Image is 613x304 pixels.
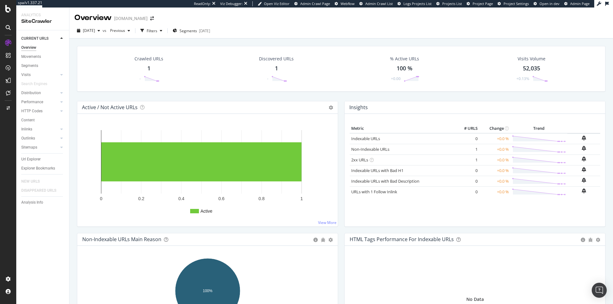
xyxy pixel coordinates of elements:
div: 100 % [397,64,413,73]
td: 0 [454,186,479,197]
a: Indexable URLs with Bad H1 [351,168,403,173]
a: Overview [21,44,65,51]
div: bell-plus [582,188,586,193]
div: % Active URLs [390,56,419,62]
div: 52,035 [523,64,540,73]
div: Crawled URLs [134,56,163,62]
a: Admin Page [564,1,590,6]
div: DISAPPEARED URLS [21,187,56,194]
a: Non-Indexable URLs [351,146,389,152]
span: Admin Crawl Page [300,1,330,6]
span: Project Settings [504,1,529,6]
div: NEW URLS [21,178,40,185]
div: bell-plus [582,146,586,151]
a: NEW URLS [21,178,46,185]
a: Content [21,117,65,124]
td: 0 [454,133,479,144]
text: 1 [301,196,303,201]
a: Indexable URLs [351,136,380,141]
button: Previous [108,26,133,36]
div: Inlinks [21,126,32,133]
div: ReadOnly: [194,1,211,6]
div: HTTP Codes [21,108,43,114]
span: Logs Projects List [403,1,432,6]
text: 0.8 [259,196,265,201]
div: Analytics [21,13,64,18]
a: HTTP Codes [21,108,58,114]
span: Webflow [341,1,355,6]
div: CURRENT URLS [21,35,48,42]
text: Active [200,209,212,214]
td: +0.0 % [479,155,510,165]
td: +0.0 % [479,165,510,176]
text: 0.6 [218,196,225,201]
div: circle-info [313,238,318,242]
i: Options [329,105,333,110]
div: Url Explorer [21,156,41,163]
div: SiteCrawler [21,18,64,25]
span: Open Viz Editor [264,1,290,6]
th: Trend [510,124,567,133]
div: gear [596,238,600,242]
div: Sitemaps [21,144,37,151]
a: Inlinks [21,126,58,133]
a: Project Page [467,1,493,6]
div: Performance [21,99,43,105]
span: Project Page [473,1,493,6]
td: 1 [454,144,479,155]
h4: Active / Not Active URLs [82,103,138,112]
div: 1 [147,64,150,73]
button: Segments[DATE] [170,26,213,36]
th: # URLS [454,124,479,133]
div: Movements [21,53,41,60]
a: Performance [21,99,58,105]
div: Segments [21,63,38,69]
th: Change [479,124,510,133]
a: Admin Crawl List [359,1,393,6]
div: Outlinks [21,135,35,142]
div: Content [21,117,35,124]
div: arrow-right-arrow-left [150,16,154,21]
a: Distribution [21,90,58,96]
button: [DATE] [74,26,103,36]
div: bug [588,238,593,242]
span: Projects List [442,1,462,6]
div: Open Intercom Messenger [592,283,607,298]
a: Movements [21,53,65,60]
span: vs [103,28,108,33]
div: [DATE] [199,28,210,33]
span: 2025 Sep. 9th [83,28,95,33]
div: bell-plus [582,167,586,172]
svg: A chart. [82,124,333,221]
span: Open in dev [540,1,560,6]
div: gear [328,238,333,242]
a: Projects List [436,1,462,6]
div: Distribution [21,90,41,96]
td: 0 [454,176,479,186]
h4: Insights [349,103,368,112]
a: Visits [21,72,58,78]
div: [DOMAIN_NAME] [114,15,148,22]
a: Indexable URLs with Bad Description [351,178,419,184]
a: Logs Projects List [398,1,432,6]
div: Analysis Info [21,199,43,206]
span: Admin Page [570,1,590,6]
div: - [267,76,268,81]
a: Segments [21,63,65,69]
a: 2xx URLs [351,157,368,163]
td: +0.0 % [479,186,510,197]
div: 1 [275,64,278,73]
a: DISAPPEARED URLS [21,187,63,194]
a: Analysis Info [21,199,65,206]
a: Explorer Bookmarks [21,165,65,172]
div: circle-info [581,238,585,242]
span: Admin Crawl List [365,1,393,6]
td: +0.0 % [479,133,510,144]
span: Previous [108,28,125,33]
div: Visits [21,72,31,78]
div: HTML Tags Performance for Indexable URLs [350,236,454,242]
div: Search Engines [21,81,47,87]
div: Overview [21,44,36,51]
a: View More [318,220,337,225]
div: Non-Indexable URLs Main Reason [82,236,161,242]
